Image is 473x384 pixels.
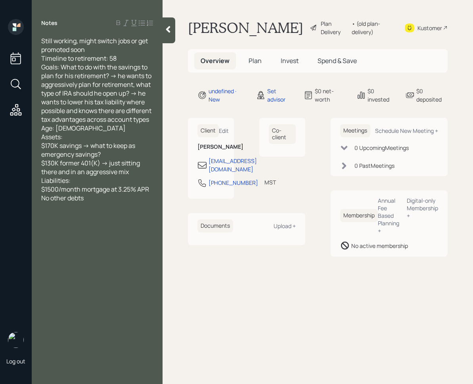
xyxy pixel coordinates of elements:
label: Notes [41,19,57,27]
span: Plan [249,56,262,65]
h6: Co-client [269,124,296,144]
div: Annual Fee Based Planning + [378,197,401,234]
div: Upload + [274,222,296,230]
div: $0 invested [368,87,396,104]
h6: Meetings [340,124,370,137]
div: Set advisor [267,87,294,104]
div: Kustomer [417,24,442,32]
div: Plan Delivery [321,19,348,36]
span: Age: [DEMOGRAPHIC_DATA] [41,124,126,132]
img: retirable_logo.png [8,332,24,348]
div: 0 Upcoming Meeting s [354,144,409,152]
span: Invest [281,56,299,65]
div: [PHONE_NUMBER] [209,179,258,187]
span: Overview [201,56,230,65]
h6: Client [197,124,219,137]
div: • (old plan-delivery) [352,19,394,36]
div: Log out [6,357,25,365]
span: $130K former 401(K) -> just sitting there and in an aggressive mix [41,159,141,176]
div: 0 Past Meeting s [354,161,394,170]
div: No active membership [351,242,408,250]
div: $0 net-worth [315,87,347,104]
span: Assets: [41,132,63,141]
h6: Documents [197,219,233,232]
div: undefined · New [209,87,247,104]
span: Spend & Save [318,56,357,65]
span: Still working, might switch jobs or get promoted soon [41,36,149,54]
span: $170K savings -> what to keep as emergency savings? [41,141,136,159]
h6: Membership [340,209,378,222]
span: No other debts [41,194,84,202]
h6: [PERSON_NAME] [197,144,224,150]
span: Liabilities: [41,176,71,185]
div: $0 deposited [416,87,448,104]
span: Goals: What to do with the savings to plan for his retirement? -> he wants to aggressively plan f... [41,63,153,124]
div: Edit [219,127,229,134]
div: Schedule New Meeting + [375,127,438,134]
span: $1500/month mortgage at 3.25% APR [41,185,149,194]
span: Timeline to retirement: 58 [41,54,117,63]
div: Digital-only Membership + [407,197,438,219]
h1: [PERSON_NAME] [188,19,303,36]
div: [EMAIL_ADDRESS][DOMAIN_NAME] [209,157,257,173]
